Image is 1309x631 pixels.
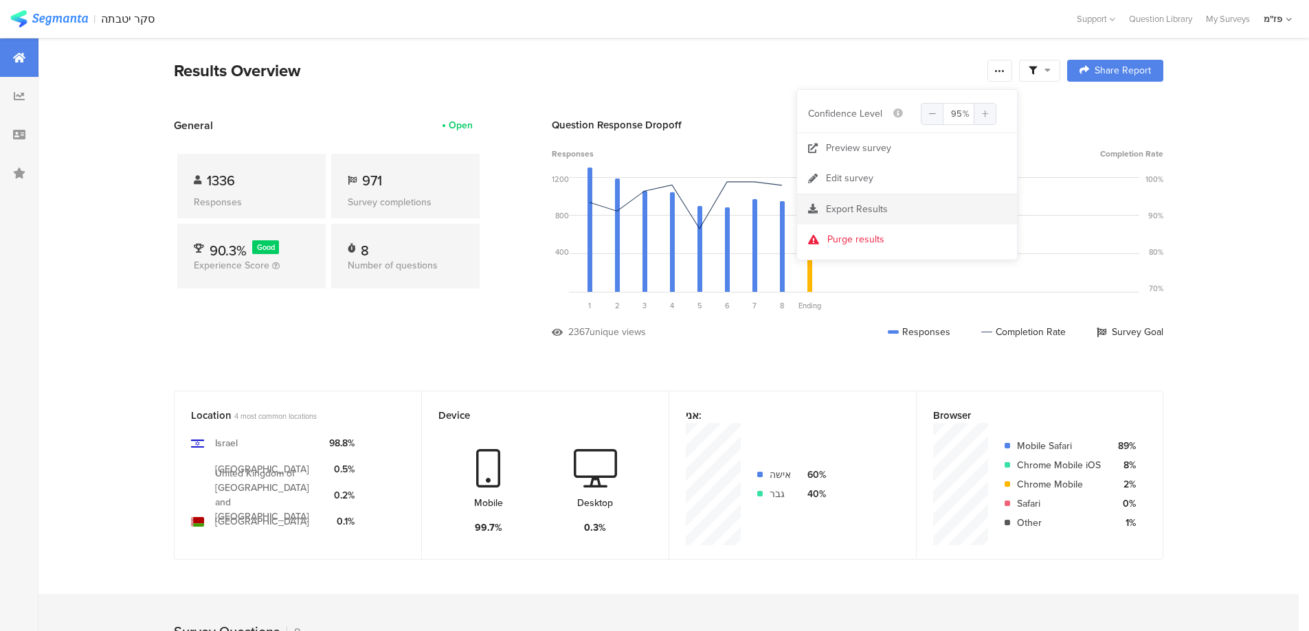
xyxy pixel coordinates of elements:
div: 98.8% [329,436,355,450]
div: 0.2% [329,488,355,503]
span: Responses [552,148,594,160]
div: United Kingdom of [GEOGRAPHIC_DATA] and [GEOGRAPHIC_DATA] [215,466,318,524]
div: Preview survey [826,141,891,155]
div: Completion Rate [981,325,1066,339]
span: Experience Score [194,258,269,273]
div: Purge results [827,233,884,246]
div: Device [438,408,629,423]
div: 60% [802,468,826,482]
div: 2% [1112,477,1136,492]
div: Desktop [577,496,613,510]
div: 0.5% [329,462,355,477]
a: My Surveys [1199,12,1257,25]
span: Number of questions [348,258,438,273]
span: 7 [752,300,757,311]
span: 971 [362,170,382,191]
div: 400 [555,246,569,257]
div: גבר [770,487,791,501]
a: Preview survey [797,133,1017,163]
div: 0.1% [329,514,355,529]
div: Other [1017,516,1101,530]
span: General [174,117,213,133]
input: Confidence Level [921,103,996,125]
span: 2 [615,300,620,311]
div: סקר יטבתה [101,12,155,25]
a: Question Library [1122,12,1199,25]
div: Responses [888,325,950,339]
a: Edit survey [797,163,1017,194]
div: | [93,11,96,27]
div: 99.7% [475,520,502,535]
div: Browser [933,408,1123,423]
div: Ending [796,300,823,311]
div: אישה [770,468,791,482]
div: 1200 [552,174,569,185]
div: 40% [802,487,826,501]
div: Chrome Mobile [1017,477,1101,492]
div: [GEOGRAPHIC_DATA] [215,514,309,529]
div: 90% [1148,210,1163,221]
div: 0.3% [584,520,606,535]
div: 1% [1112,516,1136,530]
span: % [963,107,970,120]
span: Good [257,242,275,253]
div: unique views [590,325,646,339]
div: Question Response Dropoff [552,117,1163,133]
span: 5 [697,300,702,311]
div: 70% [1149,283,1163,294]
div: Mobile Safari [1017,439,1101,453]
span: Export Results [826,202,888,216]
div: 80% [1149,246,1163,257]
div: [GEOGRAPHIC_DATA] [215,462,309,477]
div: 8 [361,240,369,254]
div: 89% [1112,439,1136,453]
div: Survey Goal [1097,325,1163,339]
div: Edit survey [826,172,873,185]
span: 3 [642,300,647,311]
div: Responses [194,195,309,209]
div: Open [449,118,473,133]
span: 6 [725,300,730,311]
div: Support [1077,8,1115,30]
span: Completion Rate [1100,148,1163,160]
span: 4 [670,300,674,311]
div: 0% [1112,496,1136,511]
img: segmanta logo [10,10,88,27]
span: 90.3% [210,240,247,261]
div: Israel [215,436,238,450]
div: 2367 [568,325,590,339]
div: אני: [686,408,877,423]
span: Share Report [1095,66,1151,76]
div: Mobile [474,496,503,510]
div: Survey completions [348,195,463,209]
div: 800 [555,210,569,221]
div: Results Overview [174,58,981,83]
span: 1 [588,300,591,311]
span: 8 [780,300,784,311]
div: 100% [1145,174,1163,185]
div: Location [191,408,382,423]
span: 1336 [207,170,235,191]
div: 8% [1112,458,1136,472]
div: Safari [1017,496,1101,511]
span: Confidence Level [808,106,882,121]
span: 4 most common locations [234,411,317,422]
div: פז"מ [1264,12,1282,25]
div: Chrome Mobile iOS [1017,458,1101,472]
